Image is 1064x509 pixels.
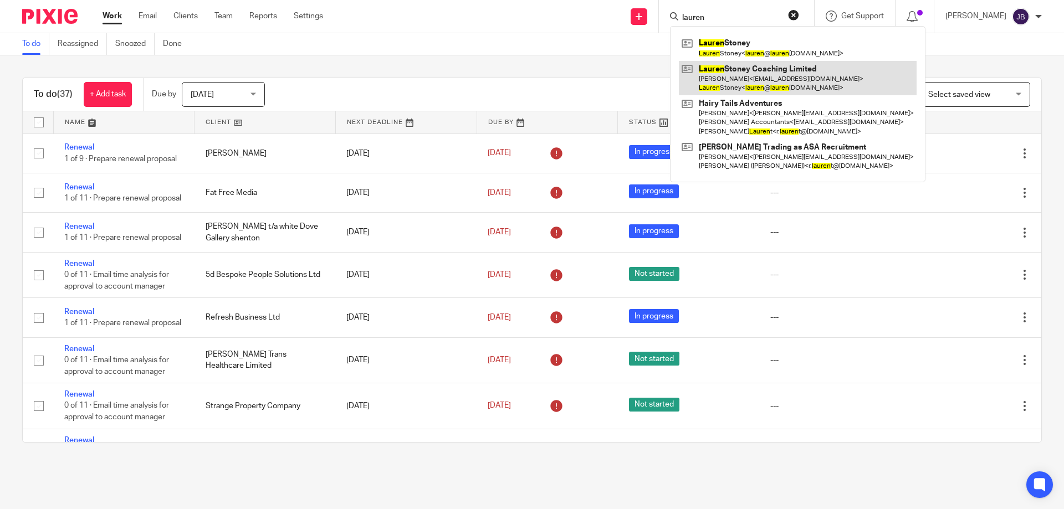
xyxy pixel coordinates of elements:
[488,313,511,321] span: [DATE]
[152,89,176,100] p: Due by
[770,354,889,366] div: ---
[34,89,73,100] h1: To do
[195,383,336,429] td: Strange Property Company
[64,194,181,202] span: 1 of 11 · Prepare renewal proposal
[335,252,477,297] td: [DATE]
[64,390,94,398] a: Renewal
[681,13,781,23] input: Search
[770,187,889,198] div: ---
[770,269,889,280] div: ---
[788,9,799,20] button: Clear
[195,298,336,337] td: Refresh Business Ltd
[335,298,477,337] td: [DATE]
[64,223,94,230] a: Renewal
[64,143,94,151] a: Renewal
[294,11,323,22] a: Settings
[335,133,477,173] td: [DATE]
[58,33,107,55] a: Reassigned
[57,90,73,99] span: (37)
[629,184,679,198] span: In progress
[195,252,336,297] td: 5d Bespoke People Solutions Ltd
[195,173,336,212] td: Fat Free Media
[115,33,155,55] a: Snoozed
[629,224,679,238] span: In progress
[64,260,94,268] a: Renewal
[629,352,679,366] span: Not started
[770,312,889,323] div: ---
[214,11,233,22] a: Team
[488,228,511,236] span: [DATE]
[335,337,477,383] td: [DATE]
[335,383,477,429] td: [DATE]
[22,9,78,24] img: Pixie
[64,183,94,191] a: Renewal
[195,213,336,252] td: [PERSON_NAME] t/a white Dove Gallery shenton
[1012,8,1030,25] img: svg%3E
[173,11,198,22] a: Clients
[629,267,679,281] span: Not started
[64,320,181,327] span: 1 of 11 · Prepare renewal proposal
[139,11,157,22] a: Email
[488,402,511,410] span: [DATE]
[64,402,169,421] span: 0 of 11 · Email time analysis for approval to account manager
[335,173,477,212] td: [DATE]
[770,227,889,238] div: ---
[64,356,169,376] span: 0 of 11 · Email time analysis for approval to account manager
[928,91,990,99] span: Select saved view
[335,429,477,474] td: [DATE]
[64,234,181,242] span: 1 of 11 · Prepare renewal proposal
[945,11,1006,22] p: [PERSON_NAME]
[195,337,336,383] td: [PERSON_NAME] Trans Healthcare Limited
[629,309,679,323] span: In progress
[488,189,511,197] span: [DATE]
[488,356,511,364] span: [DATE]
[488,271,511,279] span: [DATE]
[195,429,336,474] td: Fresh Mindset (Uk) Ltd
[103,11,122,22] a: Work
[64,436,94,444] a: Renewal
[770,400,889,412] div: ---
[195,133,336,173] td: [PERSON_NAME]
[488,150,511,157] span: [DATE]
[629,398,679,412] span: Not started
[249,11,277,22] a: Reports
[335,213,477,252] td: [DATE]
[64,271,169,290] span: 0 of 11 · Email time analysis for approval to account manager
[629,145,679,159] span: In progress
[84,82,132,107] a: + Add task
[841,12,884,20] span: Get Support
[64,345,94,353] a: Renewal
[191,91,214,99] span: [DATE]
[163,33,190,55] a: Done
[64,155,177,163] span: 1 of 9 · Prepare renewal proposal
[22,33,49,55] a: To do
[64,308,94,316] a: Renewal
